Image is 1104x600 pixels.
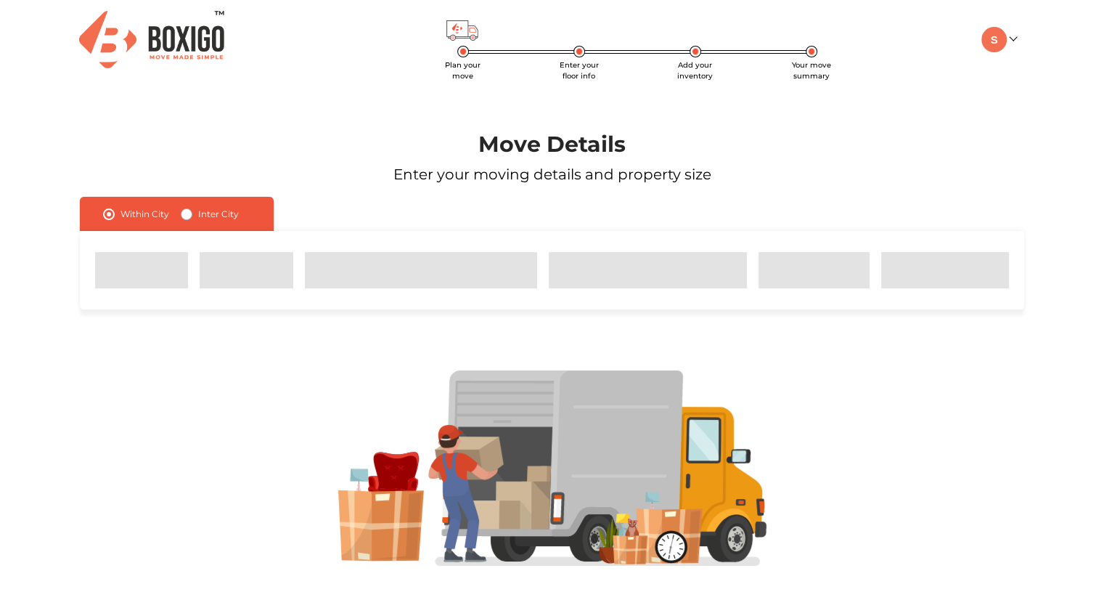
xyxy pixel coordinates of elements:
label: Within City [120,206,169,223]
img: Boxigo [79,11,224,68]
span: Enter your floor info [560,60,599,81]
span: Plan your move [445,60,481,81]
span: Your move summary [792,60,831,81]
h1: Move Details [44,131,1060,158]
span: Add your inventory [677,60,713,81]
label: Inter City [198,206,239,223]
p: Enter your moving details and property size [44,163,1060,185]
